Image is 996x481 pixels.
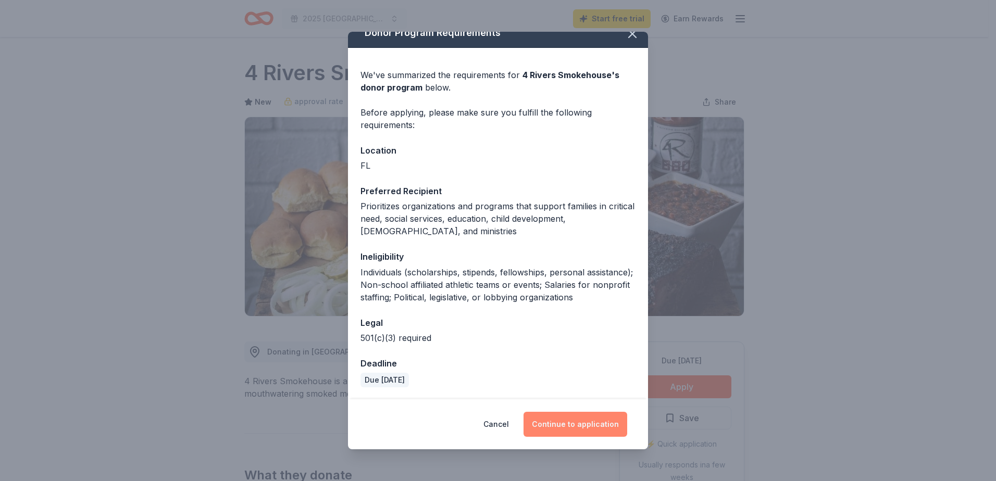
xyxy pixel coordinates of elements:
div: Prioritizes organizations and programs that support families in critical need, social services, e... [360,200,636,237]
div: Deadline [360,357,636,370]
button: Cancel [483,412,509,437]
div: Legal [360,316,636,330]
div: Donor Program Requirements [348,18,648,48]
div: Ineligibility [360,250,636,263]
div: Before applying, please make sure you fulfill the following requirements: [360,106,636,131]
div: 501(c)(3) required [360,332,636,344]
div: Due [DATE] [360,373,409,387]
button: Continue to application [524,412,627,437]
div: FL [360,159,636,172]
div: Location [360,144,636,157]
div: We've summarized the requirements for below. [360,69,636,94]
div: Preferred Recipient [360,184,636,198]
div: Individuals (scholarships, stipends, fellowships, personal assistance); Non-school affiliated ath... [360,266,636,303]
